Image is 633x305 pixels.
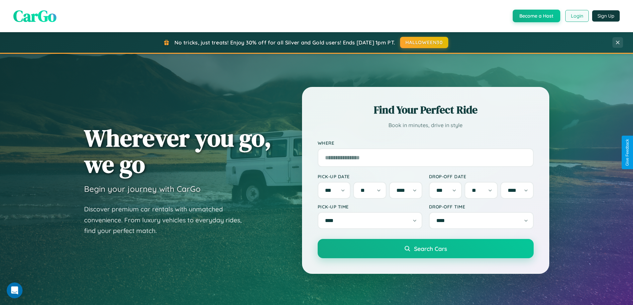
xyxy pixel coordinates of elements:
[429,174,534,179] label: Drop-off Date
[174,39,395,46] span: No tricks, just treats! Enjoy 30% off for all Silver and Gold users! Ends [DATE] 1pm PT.
[318,103,534,117] h2: Find Your Perfect Ride
[625,139,630,166] div: Give Feedback
[318,140,534,146] label: Where
[400,37,448,48] button: HALLOWEEN30
[592,10,620,22] button: Sign Up
[513,10,560,22] button: Become a Host
[318,174,422,179] label: Pick-up Date
[318,239,534,258] button: Search Cars
[84,125,271,177] h1: Wherever you go, we go
[84,204,250,236] p: Discover premium car rentals with unmatched convenience. From luxury vehicles to everyday rides, ...
[13,5,56,27] span: CarGo
[318,120,534,130] p: Book in minutes, drive in style
[318,204,422,209] label: Pick-up Time
[7,282,23,298] iframe: Intercom live chat
[414,245,447,252] span: Search Cars
[84,184,201,194] h3: Begin your journey with CarGo
[565,10,589,22] button: Login
[429,204,534,209] label: Drop-off Time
